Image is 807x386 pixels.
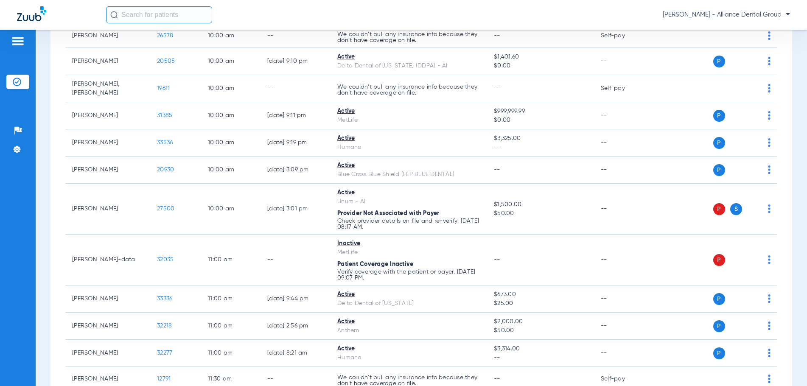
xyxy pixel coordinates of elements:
[713,203,725,215] span: P
[65,129,150,157] td: [PERSON_NAME]
[201,313,261,340] td: 11:00 AM
[494,376,500,382] span: --
[157,33,173,39] span: 26578
[594,285,651,313] td: --
[494,317,587,326] span: $2,000.00
[494,85,500,91] span: --
[17,6,46,21] img: Zuub Logo
[768,138,771,147] img: group-dot-blue.svg
[713,56,725,67] span: P
[494,116,587,125] span: $0.00
[337,269,480,281] p: Verify coverage with the patient or payer. [DATE] 09:07 PM.
[261,129,331,157] td: [DATE] 9:19 PM
[261,235,331,285] td: --
[157,206,174,212] span: 27500
[768,204,771,213] img: group-dot-blue.svg
[337,248,480,257] div: MetLife
[201,102,261,129] td: 10:00 AM
[768,255,771,264] img: group-dot-blue.svg
[261,157,331,184] td: [DATE] 3:09 PM
[157,376,171,382] span: 12791
[201,157,261,184] td: 10:00 AM
[65,313,150,340] td: [PERSON_NAME]
[730,203,742,215] span: S
[337,188,480,197] div: Active
[261,48,331,75] td: [DATE] 9:10 PM
[65,235,150,285] td: [PERSON_NAME]-data
[337,84,480,96] p: We couldn’t pull any insurance info because they don’t have coverage on file.
[713,110,725,122] span: P
[713,164,725,176] span: P
[594,184,651,235] td: --
[594,235,651,285] td: --
[594,340,651,367] td: --
[337,161,480,170] div: Active
[337,116,480,125] div: MetLife
[494,209,587,218] span: $50.00
[494,353,587,362] span: --
[157,85,170,91] span: 19611
[768,84,771,92] img: group-dot-blue.svg
[337,218,480,230] p: Check provider details on file and re-verify. [DATE] 08:17 AM.
[110,11,118,19] img: Search Icon
[713,137,725,149] span: P
[768,294,771,303] img: group-dot-blue.svg
[201,75,261,102] td: 10:00 AM
[713,320,725,332] span: P
[494,33,500,39] span: --
[201,235,261,285] td: 11:00 AM
[713,254,725,266] span: P
[494,257,500,263] span: --
[337,170,480,179] div: Blue Cross Blue Shield (FEP BLUE DENTAL)
[337,53,480,62] div: Active
[157,323,172,329] span: 32218
[337,210,440,216] span: Provider Not Associated with Payer
[201,184,261,235] td: 10:00 AM
[157,167,174,173] span: 20930
[768,57,771,65] img: group-dot-blue.svg
[65,340,150,367] td: [PERSON_NAME]
[261,24,331,48] td: --
[337,261,413,267] span: Patient Coverage Inactive
[157,296,172,302] span: 33336
[65,285,150,313] td: [PERSON_NAME]
[337,107,480,116] div: Active
[65,102,150,129] td: [PERSON_NAME]
[65,24,150,48] td: [PERSON_NAME]
[594,157,651,184] td: --
[337,239,480,248] div: Inactive
[494,326,587,335] span: $50.00
[494,200,587,209] span: $1,500.00
[768,111,771,120] img: group-dot-blue.svg
[337,326,480,335] div: Anthem
[768,165,771,174] img: group-dot-blue.svg
[337,353,480,362] div: Humana
[65,157,150,184] td: [PERSON_NAME]
[337,134,480,143] div: Active
[65,48,150,75] td: [PERSON_NAME]
[157,58,175,64] span: 20505
[261,102,331,129] td: [DATE] 9:11 PM
[65,184,150,235] td: [PERSON_NAME]
[157,350,172,356] span: 32277
[337,197,480,206] div: Unum - AI
[494,62,587,70] span: $0.00
[337,299,480,308] div: Delta Dental of [US_STATE]
[157,257,174,263] span: 32035
[261,75,331,102] td: --
[11,36,25,46] img: hamburger-icon
[594,75,651,102] td: Self-pay
[713,293,725,305] span: P
[261,340,331,367] td: [DATE] 8:21 AM
[494,53,587,62] span: $1,401.60
[594,24,651,48] td: Self-pay
[494,167,500,173] span: --
[594,313,651,340] td: --
[261,313,331,340] td: [DATE] 2:56 PM
[337,344,480,353] div: Active
[201,340,261,367] td: 11:00 AM
[65,75,150,102] td: [PERSON_NAME], [PERSON_NAME]
[201,129,261,157] td: 10:00 AM
[594,129,651,157] td: --
[337,31,480,43] p: We couldn’t pull any insurance info because they don’t have coverage on file.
